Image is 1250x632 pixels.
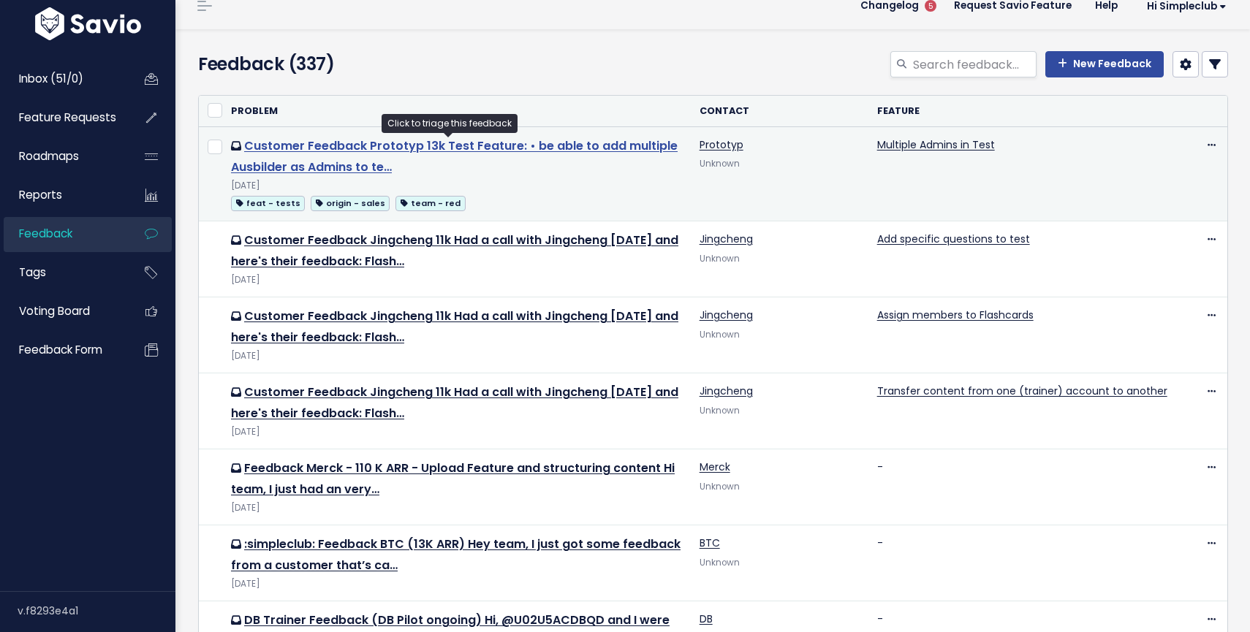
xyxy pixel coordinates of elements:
a: Reports [4,178,121,212]
div: Click to triage this feedback [382,114,518,133]
span: Unknown [700,329,740,340]
span: Feedback form [19,342,102,357]
a: Inbox (51/0) [4,62,121,96]
a: Jingcheng [700,384,753,398]
th: Contact [691,96,868,127]
div: [DATE] [231,273,682,288]
input: Search feedback... [912,51,1037,77]
div: [DATE] [231,349,682,364]
span: team - red [395,196,465,211]
span: Unknown [700,253,740,264]
a: BTC [700,536,720,550]
a: Voting Board [4,294,121,328]
a: Feedback Merck - 110 K ARR - Upload Feature and structuring content Hi team, I just had an very… [231,460,675,498]
span: Tags [19,264,46,280]
span: Unknown [700,481,740,492]
a: Jingcheng [700,232,753,246]
span: Voting Board [19,303,90,319]
span: Changelog [860,1,919,11]
a: Customer Feedback Jingcheng 11k Had a call with Jingcheng [DATE] and here's their feedback: Flash… [231,384,678,422]
a: Roadmaps [4,140,121,173]
a: Customer Feedback Prototyp 13k Test Feature: • be able to add multiple Ausbilder as Admins to te… [231,137,678,175]
a: team - red [395,194,465,212]
div: [DATE] [231,576,682,592]
span: origin - sales [311,196,390,211]
a: Jingcheng [700,308,753,322]
a: :simpleclub: Feedback BTC (13K ARR) Hey team, I just got some feedback from a customer that’s ca… [231,536,681,574]
a: Merck [700,460,730,474]
td: - [868,449,1176,525]
span: Unknown [700,158,740,170]
span: feat - tests [231,196,305,211]
a: Transfer content from one (trainer) account to another [877,384,1167,398]
th: Feature [868,96,1176,127]
span: Unknown [700,405,740,416]
a: Customer Feedback Jingcheng 11k Had a call with Jingcheng [DATE] and here's their feedback: Flash… [231,308,678,346]
span: Roadmaps [19,148,79,164]
a: Assign members to Flashcards [877,308,1034,322]
td: - [868,525,1176,601]
a: Customer Feedback Jingcheng 11k Had a call with Jingcheng [DATE] and here's their feedback: Flash… [231,232,678,270]
h4: Feedback (337) [198,51,527,77]
a: Prototyp [700,137,743,152]
div: [DATE] [231,178,682,194]
span: Reports [19,187,62,202]
a: Feature Requests [4,101,121,134]
img: logo-white.9d6f32f41409.svg [31,7,145,40]
th: Problem [222,96,691,127]
a: New Feedback [1045,51,1164,77]
a: origin - sales [311,194,390,212]
span: Hi simpleclub [1147,1,1227,12]
div: [DATE] [231,424,682,440]
span: Inbox (51/0) [19,71,83,86]
span: Feedback [19,226,72,241]
div: v.f8293e4a1 [18,592,175,630]
a: Multiple Admins in Test [877,137,995,152]
a: DB [700,612,713,626]
a: Tags [4,256,121,289]
a: feat - tests [231,194,305,212]
a: Feedback form [4,333,121,367]
span: Unknown [700,557,740,568]
a: Feedback [4,217,121,251]
div: [DATE] [231,500,682,516]
a: Add specific questions to test [877,232,1030,246]
span: Feature Requests [19,110,116,125]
